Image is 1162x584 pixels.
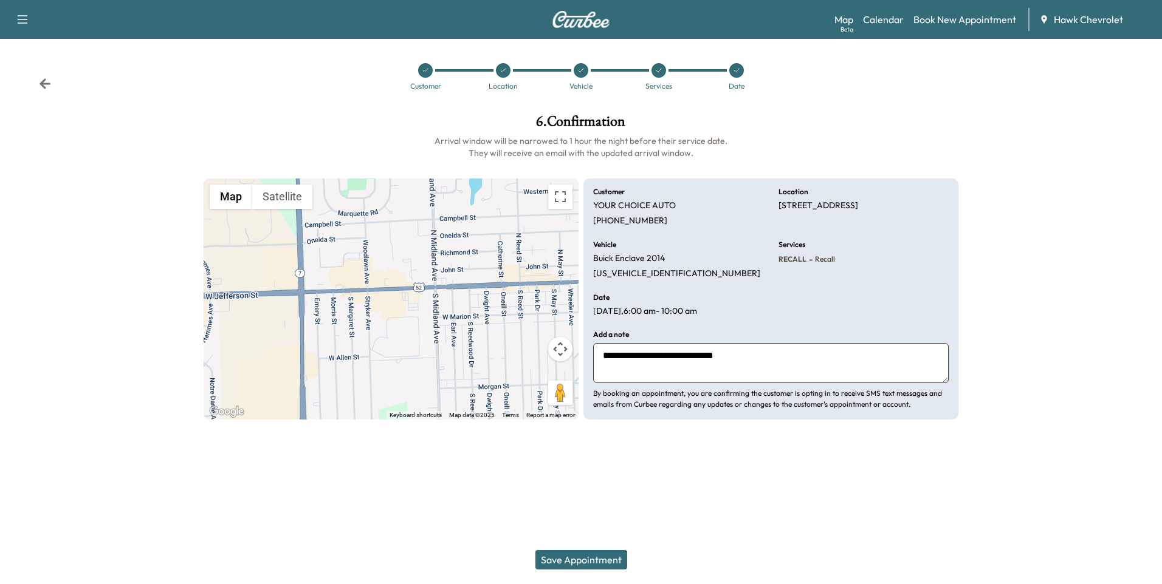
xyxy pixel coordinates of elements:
div: Vehicle [569,83,593,90]
h6: Date [593,294,610,301]
img: Google [207,404,247,419]
button: Drag Pegman onto the map to open Street View [548,381,572,405]
button: Toggle fullscreen view [548,185,572,209]
h6: Vehicle [593,241,616,248]
a: Book New Appointment [913,12,1016,27]
img: Curbee Logo [552,11,610,28]
p: By booking an appointment, you are confirming the customer is opting in to receive SMS text messa... [593,388,949,410]
p: [PHONE_NUMBER] [593,216,667,226]
a: Report a map error [526,412,575,418]
span: RECALL [779,254,806,264]
p: [US_VEHICLE_IDENTIFICATION_NUMBER] [593,268,760,279]
p: Buick Enclave 2014 [593,253,665,264]
h6: Customer [593,188,625,195]
button: Keyboard shortcuts [390,411,442,419]
div: Services [645,83,672,90]
h6: Add a note [593,331,629,338]
h6: Location [779,188,808,195]
div: Back [39,78,51,90]
span: Map data ©2025 [449,412,495,418]
a: Open this area in Google Maps (opens a new window) [207,404,247,419]
p: [DATE] , 6:00 am - 10:00 am [593,306,697,317]
h6: Arrival window will be narrowed to 1 hour the night before their service date. They will receive ... [204,135,959,159]
button: Map camera controls [548,337,572,361]
div: Location [489,83,518,90]
button: Show satellite imagery [252,185,312,209]
h1: 6 . Confirmation [204,114,959,135]
a: Terms (opens in new tab) [502,412,519,418]
h6: Services [779,241,805,248]
div: Date [729,83,744,90]
div: Beta [841,25,853,34]
span: Hawk Chevrolet [1054,12,1123,27]
p: YOUR CHOICE AUTO [593,200,676,211]
a: MapBeta [834,12,853,27]
button: Show street map [210,185,252,209]
button: Save Appointment [535,550,627,569]
a: Calendar [863,12,904,27]
span: Recall [813,254,835,264]
p: [STREET_ADDRESS] [779,200,858,211]
span: - [806,253,813,265]
div: Customer [410,83,441,90]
